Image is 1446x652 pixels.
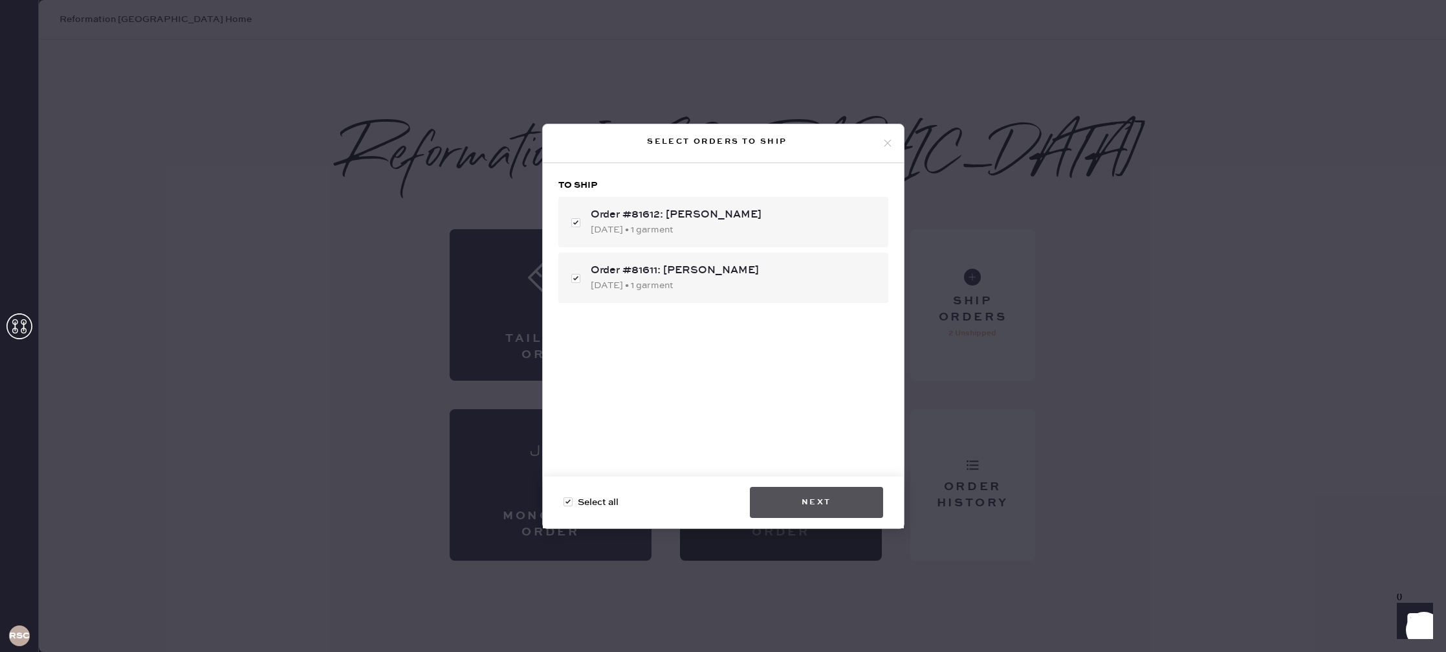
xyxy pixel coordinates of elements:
div: [DATE] • 1 garment [591,223,878,237]
div: [DATE] • 1 garment [591,278,878,293]
iframe: Front Chat [1385,594,1440,649]
div: Order #81611: [PERSON_NAME] [591,263,878,278]
span: Select all [578,495,619,510]
h3: To ship [558,179,888,192]
div: Select orders to ship [553,134,882,150]
button: Next [750,487,883,518]
h3: RSCA [9,631,30,640]
div: Order #81612: [PERSON_NAME] [591,207,878,223]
